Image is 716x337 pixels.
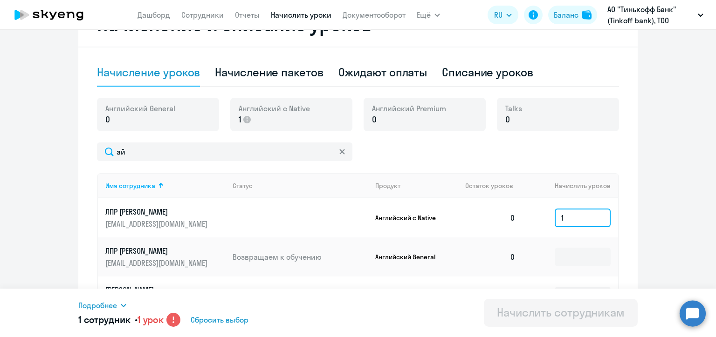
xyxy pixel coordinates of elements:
div: Продукт [375,182,458,190]
a: [PERSON_NAME][EMAIL_ADDRESS][DOMAIN_NAME] [105,285,225,307]
span: 1 урок [138,314,164,325]
span: Подробнее [78,300,117,311]
td: 3 [458,276,523,316]
p: [PERSON_NAME] [105,285,210,295]
p: [EMAIL_ADDRESS][DOMAIN_NAME] [105,219,210,229]
div: Начисление уроков [97,65,200,80]
span: Английский General [105,103,175,114]
div: Остаток уроков [465,182,523,190]
span: Talks [505,103,522,114]
p: Английский с Native [375,214,445,222]
button: АО "Тинькофф Банк" (Tinkoff bank), ТОО "Вивид ТЕХ [603,4,708,26]
span: Остаток уроков [465,182,513,190]
div: Начисление пакетов [215,65,323,80]
button: RU [488,6,518,24]
a: ЛПР [PERSON_NAME][EMAIL_ADDRESS][DOMAIN_NAME] [105,246,225,268]
td: 0 [458,198,523,237]
span: 0 [372,114,377,126]
th: Начислить уроков [523,173,618,198]
div: Ожидают оплаты [338,65,427,80]
button: Ещё [417,6,440,24]
span: Ещё [417,9,431,20]
a: Дашборд [138,10,170,20]
div: Списание уроков [442,65,533,80]
td: 0 [458,237,523,276]
span: 0 [105,114,110,126]
input: Поиск по имени, email, продукту или статусу [97,142,352,161]
a: Начислить уроки [271,10,331,20]
p: Возвращаем к обучению [233,252,368,262]
p: ЛПР [PERSON_NAME] [105,207,210,217]
span: Сбросить выбор [191,314,248,325]
span: RU [494,9,503,20]
span: 1 [239,114,241,126]
span: Английский с Native [239,103,310,114]
p: ЛПР [PERSON_NAME] [105,246,210,256]
p: [EMAIL_ADDRESS][DOMAIN_NAME] [105,258,210,268]
button: Балансbalance [548,6,597,24]
div: Имя сотрудника [105,182,225,190]
a: ЛПР [PERSON_NAME][EMAIL_ADDRESS][DOMAIN_NAME] [105,207,225,229]
h5: 1 сотрудник • [78,313,164,326]
a: Документооборот [343,10,406,20]
div: Начислить сотрудникам [497,305,625,320]
div: Продукт [375,182,400,190]
div: Баланс [554,9,578,20]
a: Сотрудники [181,10,224,20]
button: Начислить сотрудникам [484,299,638,327]
span: Английский Premium [372,103,446,114]
p: АО "Тинькофф Банк" (Tinkoff bank), ТОО "Вивид ТЕХ [607,4,694,26]
h2: Начисление и списание уроков [97,13,619,35]
p: Английский General [375,253,445,261]
a: Отчеты [235,10,260,20]
img: balance [582,10,592,20]
div: Статус [233,182,253,190]
span: 0 [505,114,510,126]
div: Статус [233,182,368,190]
div: Имя сотрудника [105,182,155,190]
